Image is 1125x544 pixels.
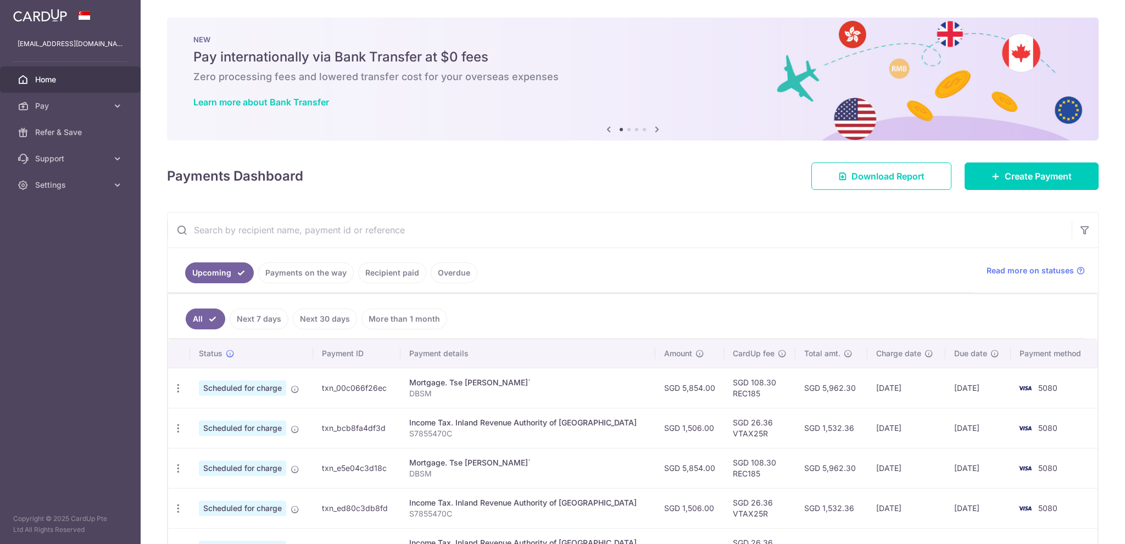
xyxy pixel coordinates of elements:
[258,262,354,283] a: Payments on the way
[987,265,1085,276] a: Read more on statuses
[1014,462,1036,475] img: Bank Card
[1038,423,1057,433] span: 5080
[409,497,647,508] div: Income Tax. Inland Revenue Authority of [GEOGRAPHIC_DATA]
[186,309,225,329] a: All
[811,162,951,190] a: Download Report
[724,368,795,408] td: SGD 108.30 REC185
[945,488,1011,528] td: [DATE]
[724,448,795,488] td: SGD 108.30 REC185
[965,162,1099,190] a: Create Payment
[804,348,840,359] span: Total amt.
[193,97,329,108] a: Learn more about Bank Transfer
[193,35,1072,44] p: NEW
[313,448,400,488] td: txn_e5e04c3d18c
[655,488,724,528] td: SGD 1,506.00
[199,420,286,436] span: Scheduled for charge
[945,408,1011,448] td: [DATE]
[945,448,1011,488] td: [DATE]
[724,488,795,528] td: SGD 26.36 VTAX25R
[851,170,924,183] span: Download Report
[795,408,867,448] td: SGD 1,532.36
[199,461,286,476] span: Scheduled for charge
[35,153,108,164] span: Support
[724,408,795,448] td: SGD 26.36 VTAX25R
[199,348,222,359] span: Status
[167,18,1099,141] img: Bank transfer banner
[987,265,1074,276] span: Read more on statuses
[400,339,655,368] th: Payment details
[409,377,647,388] div: Mortgage. Tse [PERSON_NAME]`
[293,309,357,329] a: Next 30 days
[13,9,67,22] img: CardUp
[35,74,108,85] span: Home
[1038,503,1057,513] span: 5080
[199,501,286,516] span: Scheduled for charge
[1038,383,1057,392] span: 5080
[1014,502,1036,515] img: Bank Card
[876,348,921,359] span: Charge date
[409,388,647,399] p: DBSM
[167,166,303,186] h4: Payments Dashboard
[18,38,123,49] p: [EMAIL_ADDRESS][DOMAIN_NAME]
[795,448,867,488] td: SGD 5,962.30
[193,70,1072,83] h6: Zero processing fees and lowered transfer cost for your overseas expenses
[409,417,647,428] div: Income Tax. Inland Revenue Authority of [GEOGRAPHIC_DATA]
[733,348,775,359] span: CardUp fee
[35,180,108,190] span: Settings
[1014,382,1036,395] img: Bank Card
[655,368,724,408] td: SGD 5,854.00
[193,48,1072,66] h5: Pay internationally via Bank Transfer at $0 fees
[795,368,867,408] td: SGD 5,962.30
[1011,339,1098,368] th: Payment method
[867,448,945,488] td: [DATE]
[954,348,987,359] span: Due date
[945,368,1011,408] td: [DATE]
[655,408,724,448] td: SGD 1,506.00
[1005,170,1072,183] span: Create Payment
[313,368,400,408] td: txn_00c066f26ec
[1038,463,1057,473] span: 5080
[313,339,400,368] th: Payment ID
[409,508,647,519] p: S7855470C
[358,262,426,283] a: Recipient paid
[664,348,692,359] span: Amount
[313,488,400,528] td: txn_ed80c3db8fd
[655,448,724,488] td: SGD 5,854.00
[409,428,647,439] p: S7855470C
[409,468,647,479] p: DBSM
[409,457,647,468] div: Mortgage. Tse [PERSON_NAME]`
[795,488,867,528] td: SGD 1,532.36
[230,309,288,329] a: Next 7 days
[35,100,108,111] span: Pay
[867,408,945,448] td: [DATE]
[185,262,254,283] a: Upcoming
[1014,422,1036,435] img: Bank Card
[35,127,108,138] span: Refer & Save
[199,380,286,396] span: Scheduled for charge
[867,488,945,528] td: [DATE]
[313,408,400,448] td: txn_bcb8fa4df3d
[361,309,447,329] a: More than 1 month
[867,368,945,408] td: [DATE]
[431,262,477,283] a: Overdue
[168,212,1072,248] input: Search by recipient name, payment id or reference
